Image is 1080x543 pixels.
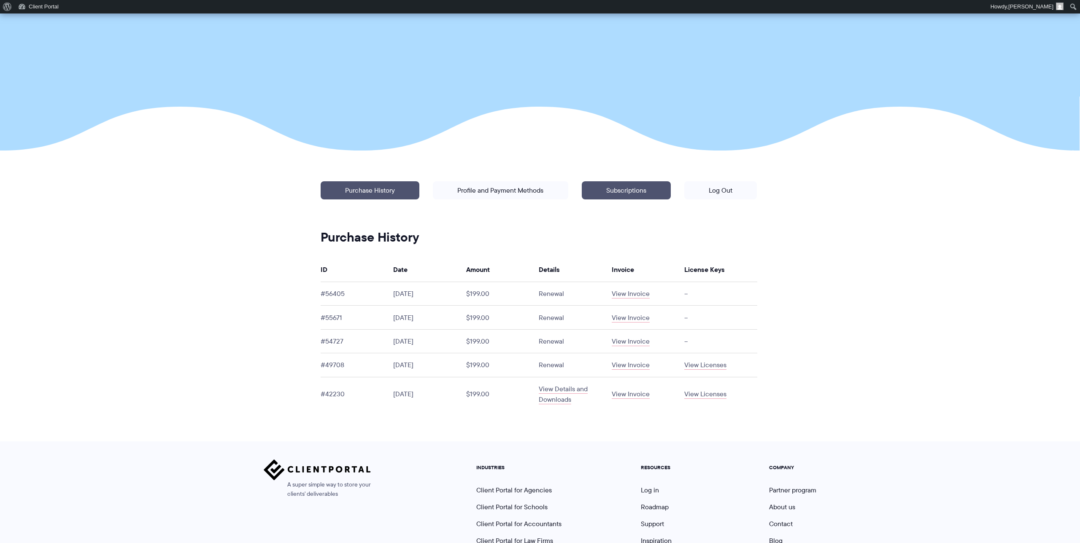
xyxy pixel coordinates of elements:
th: License Keys [684,257,757,282]
a: Client Portal for Accountants [476,519,562,529]
th: ID [321,257,394,282]
a: View Invoice [612,336,650,346]
a: Client Portal for Agencies [476,485,552,495]
p: | | | [314,175,764,236]
span: A super simple way to store your clients' deliverables [264,480,371,499]
a: Client Portal for Schools [476,502,548,512]
span: $199.00 [466,289,489,298]
a: Log in [641,485,659,495]
a: View Licenses [684,389,726,399]
th: Invoice [612,257,685,282]
a: View Licenses [684,360,726,370]
a: Log Out [684,181,757,199]
a: Roadmap [641,502,669,512]
a: Contact [769,519,793,529]
a: View Invoice [612,389,650,399]
td: [DATE] [393,306,466,329]
td: #56405 [321,282,394,306]
a: Profile and Payment Methods [433,181,568,199]
a: Purchase History [321,181,419,199]
a: About us [769,502,795,512]
td: #49708 [321,353,394,377]
h5: INDUSTRIES [476,465,562,470]
td: – [684,329,757,353]
span: Renewal [539,360,564,370]
h5: COMPANY [769,465,816,470]
a: View Invoice [612,360,650,370]
th: Date [393,257,466,282]
span: Renewal [539,336,564,346]
td: #54727 [321,329,394,353]
td: #55671 [321,306,394,329]
h2: Purchase History [321,229,757,245]
th: Amount [466,257,539,282]
a: View Invoice [612,289,650,298]
span: [PERSON_NAME] [1008,3,1053,10]
a: View Invoice [612,313,650,323]
a: Subscriptions [582,181,671,199]
td: – [684,306,757,329]
span: $199.00 [466,313,489,323]
td: [DATE] [393,377,466,411]
span: Renewal [539,289,564,298]
td: #42230 [321,377,394,411]
a: Support [641,519,664,529]
td: [DATE] [393,329,466,353]
th: Details [539,257,612,282]
td: – [684,282,757,306]
span: $199.00 [466,389,489,399]
span: Renewal [539,313,564,323]
span: $199.00 [466,360,489,370]
a: Partner program [769,485,816,495]
span: $199.00 [466,336,489,346]
td: [DATE] [393,282,466,306]
h5: RESOURCES [641,465,690,470]
a: View Details and Downloads [539,384,588,404]
td: [DATE] [393,353,466,377]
